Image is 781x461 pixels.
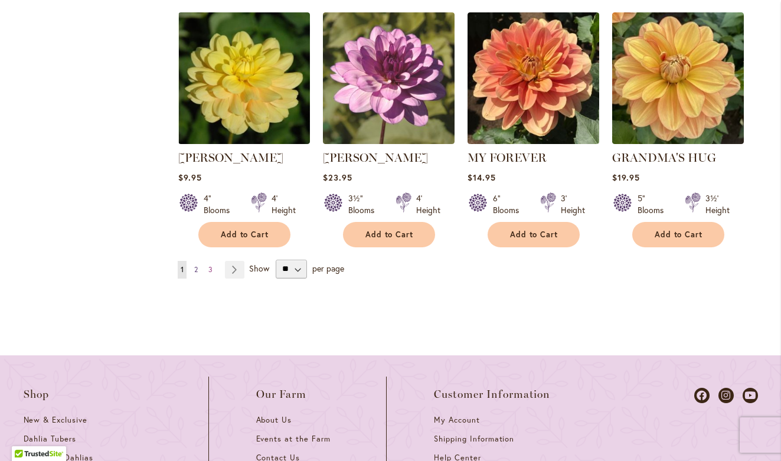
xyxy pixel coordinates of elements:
a: Dahlias on Youtube [743,388,758,403]
button: Add to Cart [488,222,580,247]
span: About Us [256,415,292,425]
span: $19.95 [612,172,640,183]
div: 5" Blooms [638,192,671,216]
a: Dahlias on Facebook [694,388,710,403]
a: [PERSON_NAME] [323,151,428,165]
span: Show [249,262,269,273]
span: Customer Information [434,388,551,400]
span: Add to Cart [221,230,269,240]
a: GRANDMA'S HUG [612,135,744,146]
a: [PERSON_NAME] [178,151,283,165]
span: Events at the Farm [256,434,331,444]
div: 3' Height [561,192,585,216]
div: 4" Blooms [204,192,237,216]
div: 6" Blooms [493,192,526,216]
button: Add to Cart [632,222,724,247]
a: AHOY MATEY [178,135,310,146]
span: Add to Cart [510,230,558,240]
div: 4' Height [416,192,440,216]
button: Add to Cart [343,222,435,247]
span: Add to Cart [365,230,414,240]
a: 2 [191,261,201,279]
span: 1 [181,265,184,274]
div: 3½' Height [705,192,730,216]
span: $9.95 [178,172,202,183]
span: Add to Cart [655,230,703,240]
span: New & Exclusive [24,415,88,425]
img: LAUREN MICHELE [323,12,455,144]
a: Dahlias on Instagram [718,388,734,403]
button: Add to Cart [198,222,290,247]
img: AHOY MATEY [178,12,310,144]
span: 3 [208,265,213,274]
a: 3 [205,261,215,279]
span: Dahlia Tubers [24,434,77,444]
span: Shop [24,388,50,400]
span: 2 [194,265,198,274]
div: 4' Height [272,192,296,216]
span: Shipping Information [434,434,514,444]
span: $14.95 [468,172,496,183]
a: MY FOREVER [468,135,599,146]
span: My Account [434,415,480,425]
span: per page [312,262,344,273]
iframe: Launch Accessibility Center [9,419,42,452]
a: LAUREN MICHELE [323,135,455,146]
a: GRANDMA'S HUG [612,151,716,165]
img: MY FOREVER [468,12,599,144]
a: MY FOREVER [468,151,547,165]
div: 3½" Blooms [348,192,381,216]
span: Our Farm [256,388,307,400]
img: GRANDMA'S HUG [612,12,744,144]
span: $23.95 [323,172,352,183]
